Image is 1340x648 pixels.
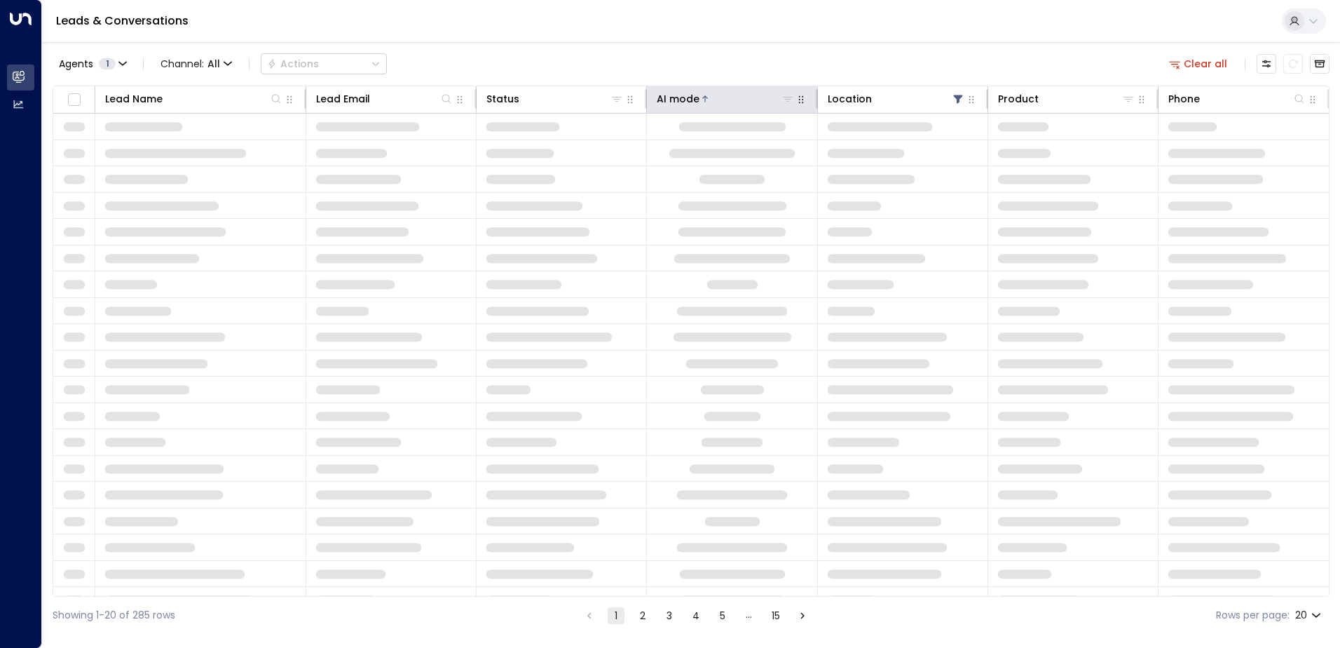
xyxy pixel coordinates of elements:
[828,90,965,107] div: Location
[828,90,872,107] div: Location
[998,90,1039,107] div: Product
[688,607,704,624] button: Go to page 4
[316,90,453,107] div: Lead Email
[99,58,116,69] span: 1
[155,54,238,74] span: Channel:
[53,54,132,74] button: Agents1
[261,53,387,74] div: Button group with a nested menu
[53,608,175,623] div: Showing 1-20 of 285 rows
[1163,54,1233,74] button: Clear all
[261,53,387,74] button: Actions
[634,607,651,624] button: Go to page 2
[794,607,811,624] button: Go to next page
[486,90,624,107] div: Status
[1168,90,1306,107] div: Phone
[741,607,758,624] div: …
[155,54,238,74] button: Channel:All
[486,90,519,107] div: Status
[59,59,93,69] span: Agents
[316,90,370,107] div: Lead Email
[1283,54,1303,74] span: Refresh
[105,90,163,107] div: Lead Name
[1257,54,1276,74] button: Customize
[657,90,699,107] div: AI mode
[661,607,678,624] button: Go to page 3
[1216,608,1290,623] label: Rows per page:
[767,607,784,624] button: Go to page 15
[657,90,794,107] div: AI mode
[1168,90,1200,107] div: Phone
[714,607,731,624] button: Go to page 5
[1295,605,1324,626] div: 20
[105,90,283,107] div: Lead Name
[267,58,319,70] div: Actions
[580,607,812,624] nav: pagination navigation
[56,13,189,29] a: Leads & Conversations
[608,607,624,624] button: page 1
[207,58,220,69] span: All
[998,90,1135,107] div: Product
[1310,54,1329,74] button: Archived Leads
